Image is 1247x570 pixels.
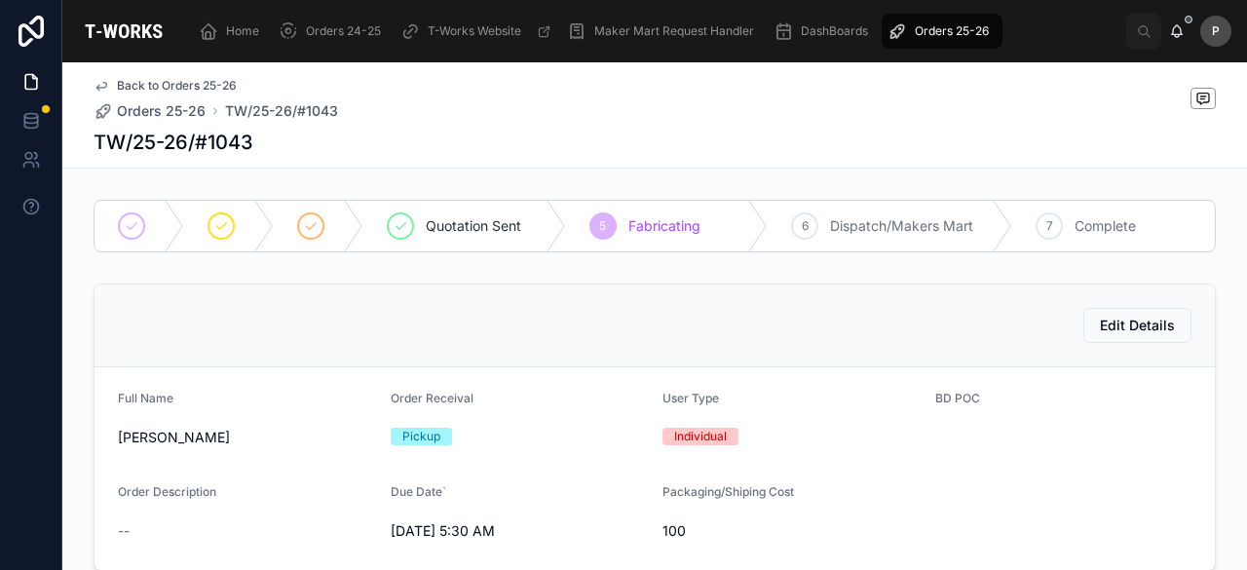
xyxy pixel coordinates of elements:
span: Due Date` [391,484,446,499]
span: P [1212,23,1220,39]
button: Edit Details [1083,308,1191,343]
span: [DATE] 5:30 AM [391,521,648,541]
span: 7 [1046,218,1053,234]
a: Home [193,14,273,49]
a: Maker Mart Request Handler [561,14,768,49]
span: 6 [802,218,809,234]
span: DashBoards [801,23,868,39]
span: 5 [599,218,606,234]
span: User Type [662,391,719,405]
span: [PERSON_NAME] [118,428,375,447]
span: Quotation Sent [426,216,521,236]
a: DashBoards [768,14,882,49]
span: Order Receival [391,391,473,405]
img: App logo [78,16,170,47]
span: Full Name [118,391,173,405]
div: scrollable content [185,10,1126,53]
span: Maker Mart Request Handler [594,23,754,39]
a: TW/25-26/#1043 [225,101,338,121]
h1: TW/25-26/#1043 [94,129,253,156]
span: Order Description [118,484,216,499]
span: T-Works Website [428,23,521,39]
span: BD POC [935,391,980,405]
span: Complete [1075,216,1136,236]
a: Back to Orders 25-26 [94,78,237,94]
span: Orders 25-26 [117,101,206,121]
a: Orders 25-26 [882,14,1002,49]
a: T-Works Website [395,14,561,49]
span: -- [118,521,130,541]
span: Orders 24-25 [306,23,381,39]
div: Individual [674,428,727,445]
span: Packaging/Shiping Cost [662,484,794,499]
a: Orders 25-26 [94,101,206,121]
span: Back to Orders 25-26 [117,78,237,94]
span: Fabricating [628,216,700,236]
span: Edit Details [1100,316,1175,335]
span: Orders 25-26 [915,23,989,39]
a: Orders 24-25 [273,14,395,49]
span: 100 [662,521,920,541]
span: Home [226,23,259,39]
div: Pickup [402,428,440,445]
span: Dispatch/Makers Mart [830,216,973,236]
